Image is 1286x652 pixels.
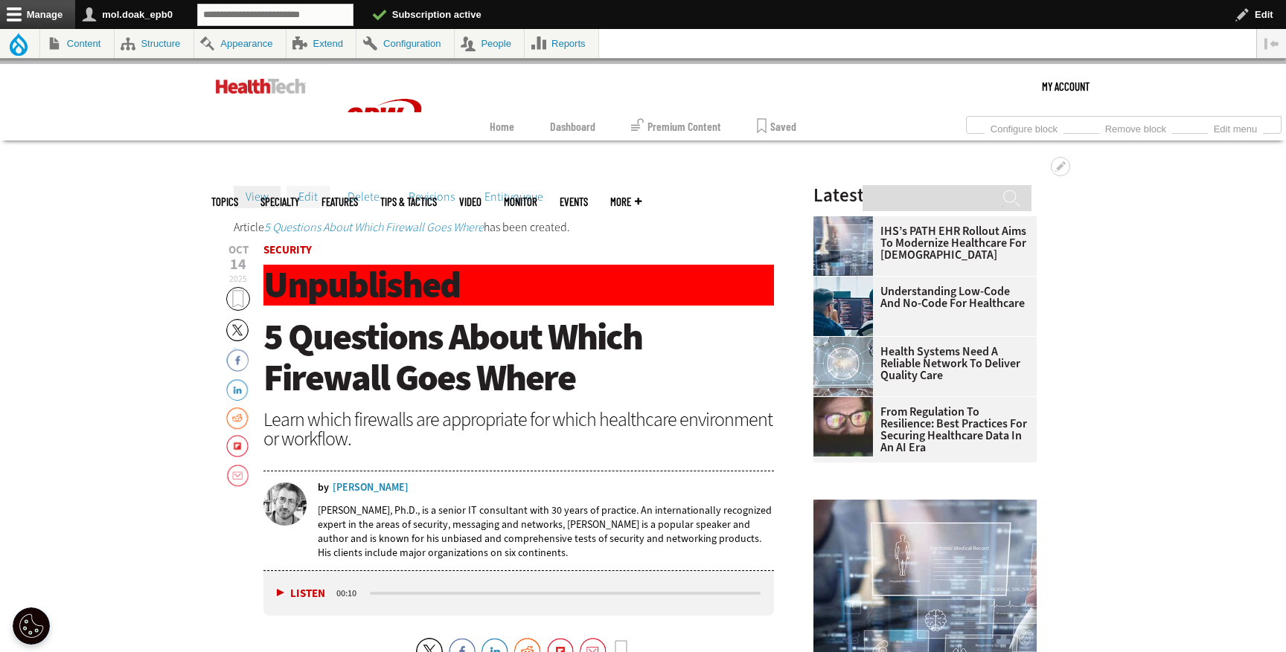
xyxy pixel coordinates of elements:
[985,119,1063,135] a: Configure block
[1051,157,1070,176] button: Open Primary tabs configuration options
[813,406,1028,454] a: From Regulation to Resilience: Best Practices for Securing Healthcare Data in an AI Era
[1042,64,1090,109] div: User menu
[277,588,325,599] button: Listen
[490,112,514,141] a: Home
[813,225,1028,261] a: IHS’s PATH EHR Rollout Aims to Modernize Healthcare for [DEMOGRAPHIC_DATA]
[455,29,525,58] a: People
[40,29,114,58] a: Content
[226,245,250,256] span: Oct
[263,265,774,306] h1: Unpublished
[13,607,50,645] button: Open Preferences
[318,503,774,560] p: [PERSON_NAME], Ph.D., is a senior IT consultant with 30 years of practice. An internationally rec...
[356,29,453,58] a: Configuration
[211,196,238,207] span: Topics
[610,196,642,207] span: More
[813,285,1028,309] a: Understanding Low-Code and No-Code for Healthcare
[115,29,193,58] a: Structure
[229,273,247,285] span: 2025
[459,196,482,207] a: Video
[1042,64,1090,109] a: My Account
[216,79,306,94] img: Home
[1099,119,1172,135] a: Remove block
[631,112,721,141] a: Premium Content
[813,277,873,336] img: Coworkers coding
[560,196,588,207] a: Events
[234,222,774,233] div: Status message
[813,216,880,228] a: Electronic health records
[264,219,484,235] a: 5 Questions About Which Firewall Goes Where
[813,277,880,288] a: Coworkers coding
[194,29,286,58] a: Appearance
[550,112,595,141] a: Dashboard
[813,397,873,456] img: woman wearing glasses looking at healthcare data on screen
[328,162,440,178] a: CDW
[813,346,1028,381] a: Health Systems Need a Reliable Network To Deliver Quality Care
[334,587,368,600] div: duration
[226,257,250,272] span: 14
[13,607,50,645] div: Cookie Settings
[328,64,440,174] img: Home
[1257,29,1286,58] button: Vertical orientation
[813,186,1037,204] h3: Latest Articles
[333,482,409,493] a: [PERSON_NAME]
[525,29,598,58] a: Reports
[260,196,299,207] span: Specialty
[813,397,880,409] a: woman wearing glasses looking at healthcare data on screen
[504,196,537,207] a: MonITor
[813,337,873,396] img: Healthcare networking
[757,112,796,141] a: Saved
[287,29,356,58] a: Extend
[263,482,307,526] img: Joel Snyder
[263,312,642,402] span: 5 Questions About Which Firewall Goes Where
[380,196,437,207] a: Tips & Tactics
[263,571,774,616] div: media player
[263,410,774,448] div: Learn which firewalls are appropriate for which healthcare environment or workflow.
[1208,119,1263,135] a: Edit menu
[318,482,329,493] span: by
[321,196,358,207] a: Features
[813,337,880,349] a: Healthcare networking
[813,216,873,276] img: Electronic health records
[263,242,312,257] a: Security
